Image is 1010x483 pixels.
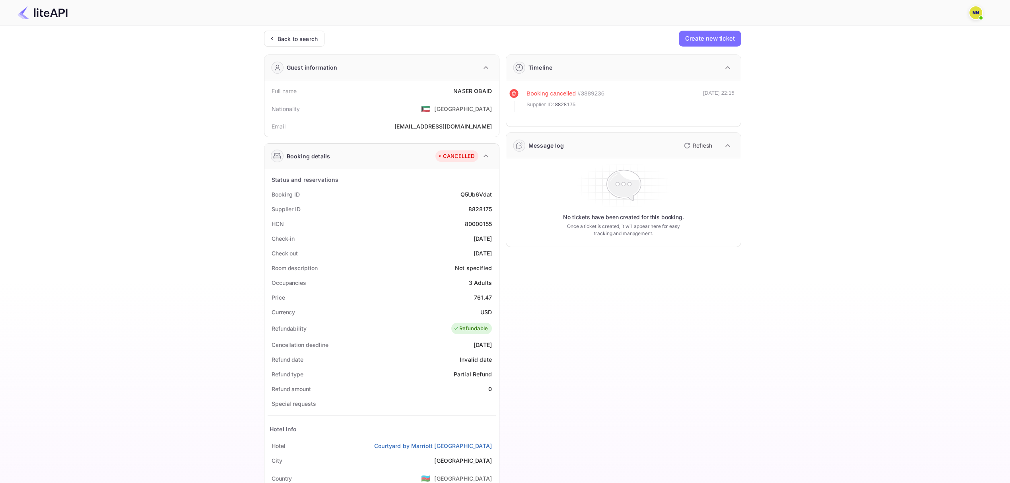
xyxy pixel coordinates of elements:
div: [DATE] 22:15 [703,89,734,112]
div: NASER OBAID [453,87,492,95]
div: Cancellation deadline [272,341,328,349]
div: Full name [272,87,297,95]
div: Nationality [272,105,300,113]
div: [GEOGRAPHIC_DATA] [434,456,492,465]
div: City [272,456,282,465]
div: Booking cancelled [526,89,576,98]
div: Room description [272,264,317,272]
div: [GEOGRAPHIC_DATA] [434,105,492,113]
div: Timeline [528,63,552,72]
div: Country [272,474,292,483]
div: Booking details [287,152,330,160]
div: Status and reservations [272,175,338,184]
div: Supplier ID [272,205,301,213]
div: Check out [272,249,298,257]
div: HCN [272,220,284,228]
div: Special requests [272,399,316,408]
p: Once a ticket is created, it will appear here for easy tracking and management. [561,223,686,237]
div: Back to search [278,35,318,43]
span: 8828175 [555,101,576,109]
div: # 3889236 [577,89,604,98]
div: Message log [528,141,564,150]
div: Guest information [287,63,338,72]
div: Partial Refund [454,370,492,378]
span: United States [421,101,430,116]
div: Not specified [455,264,492,272]
p: No tickets have been created for this booking. [563,213,684,221]
div: Refundability [272,324,307,333]
div: 0 [488,385,492,393]
div: [DATE] [474,249,492,257]
div: Booking ID [272,190,300,199]
div: Refund date [272,355,303,364]
div: USD [480,308,492,316]
div: 8828175 [468,205,492,213]
div: [DATE] [474,234,492,243]
div: Hotel Info [270,425,297,433]
div: Refund type [272,370,303,378]
span: Supplier ID: [526,101,554,109]
div: Check-in [272,234,295,243]
div: [EMAIL_ADDRESS][DOMAIN_NAME] [394,122,492,130]
img: LiteAPI Logo [17,6,68,19]
img: N/A N/A [969,6,982,19]
div: CANCELLED [437,152,474,160]
div: 3 Adults [469,279,492,287]
div: 80000155 [465,220,492,228]
div: Q5Ub6Vdat [460,190,492,199]
div: [DATE] [474,341,492,349]
div: Refundable [453,325,488,333]
div: Email [272,122,286,130]
button: Create new ticket [679,31,741,47]
div: Invalid date [460,355,492,364]
div: Occupancies [272,279,306,287]
a: Courtyard by Marriott [GEOGRAPHIC_DATA] [374,442,492,450]
div: Currency [272,308,295,316]
div: Price [272,293,285,302]
div: [GEOGRAPHIC_DATA] [434,474,492,483]
div: Refund amount [272,385,311,393]
div: Hotel [272,442,286,450]
button: Refresh [679,139,715,152]
p: Refresh [693,141,712,150]
div: 761.47 [474,293,492,302]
